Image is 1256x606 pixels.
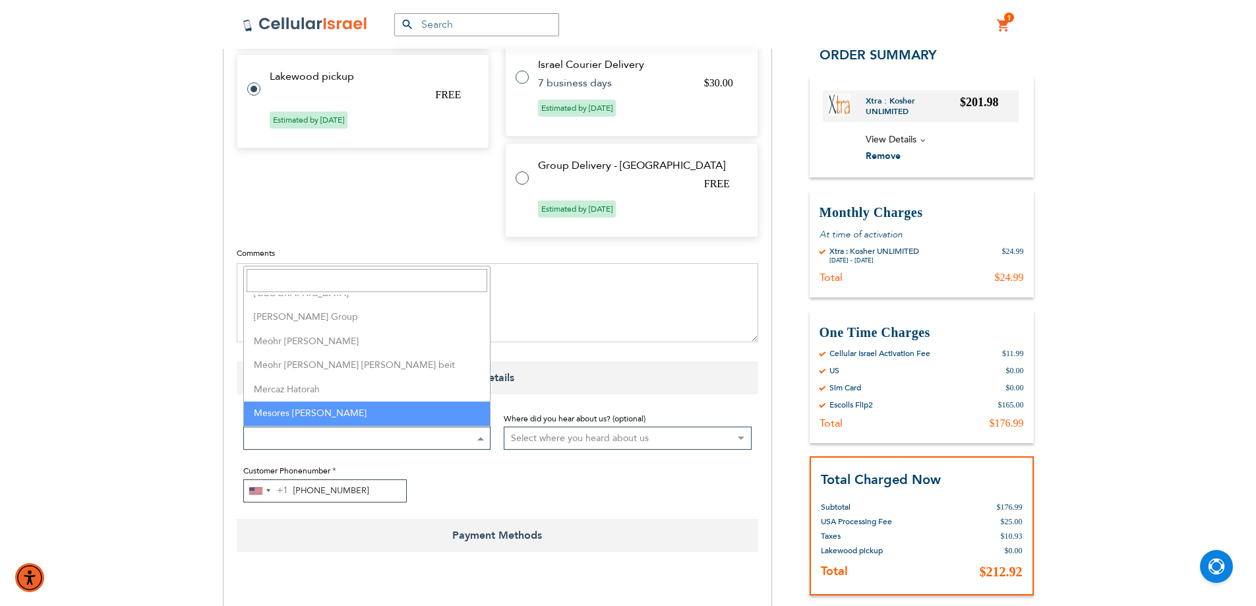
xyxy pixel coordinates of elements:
span: $10.93 [1001,531,1023,541]
strong: Total [821,563,848,580]
div: $0.00 [1006,382,1024,393]
div: +1 [277,483,288,499]
span: $176.99 [997,502,1023,512]
div: Accessibility Menu [15,563,44,592]
span: Estimated by [DATE] [270,111,347,129]
span: FREE [435,89,461,100]
h3: One Time Charges [820,324,1024,342]
img: Cellular Israel Logo [243,16,368,32]
span: Customer Phonenumber [243,466,330,476]
span: $30.00 [704,77,733,88]
span: View Details [866,133,916,146]
span: $25.00 [1001,517,1023,526]
img: Xtra : Kosher UNLIMITED [828,94,851,116]
div: US [829,365,839,376]
span: $212.92 [980,564,1023,579]
a: Xtra : Kosher UNLIMITED [866,96,961,117]
input: Search [394,13,559,36]
th: Subtotal [821,490,924,514]
span: 1 [1007,13,1011,23]
span: Where did you hear about us? (optional) [504,413,645,424]
td: Lakewood pickup [270,71,473,82]
h3: Monthly Charges [820,204,1024,222]
li: Mesores [PERSON_NAME] [244,402,491,426]
span: Estimated by [DATE] [538,100,616,117]
li: Meohr [PERSON_NAME] [244,330,491,354]
span: Details [237,361,758,394]
td: Israel Courier Delivery [538,59,742,71]
span: USA Processing Fee [821,516,892,527]
div: $165.00 [998,400,1024,410]
div: $0.00 [1006,365,1024,376]
span: Payment Methods [237,519,758,552]
div: Escolls Flip2 [829,400,873,410]
div: Total [820,271,843,284]
div: Xtra : Kosher UNLIMITED [829,246,919,257]
div: $11.99 [1002,348,1024,359]
div: [DATE] - [DATE] [829,257,919,264]
label: Comments [237,247,758,259]
div: $24.99 [995,271,1024,284]
span: Lakewood pickup [821,545,883,556]
span: $201.98 [960,96,999,109]
li: Meohr [PERSON_NAME] [PERSON_NAME] beit [244,353,491,378]
a: 1 [996,18,1011,34]
li: Mevaseret [244,426,491,450]
div: Sim Card [829,382,861,393]
span: FREE [704,178,730,189]
input: Search [247,269,488,292]
div: $24.99 [1002,246,1024,264]
th: Taxes [821,529,924,543]
span: Order Summary [820,46,937,64]
p: At time of activation [820,228,1024,241]
td: Group Delivery - [GEOGRAPHIC_DATA] [538,160,742,171]
span: Remove [866,150,901,162]
strong: Total Charged Now [821,471,941,489]
div: Cellular Israel Activation Fee [829,348,930,359]
button: Selected country [244,480,288,502]
input: e.g. 201-555-0123 [243,479,407,502]
span: Estimated by [DATE] [538,200,616,218]
span: $0.00 [1005,546,1023,555]
td: 7 business days [538,77,688,89]
div: $176.99 [990,417,1024,430]
div: Total [820,417,843,430]
li: [PERSON_NAME] Group [244,305,491,330]
li: Mercaz Hatorah [244,378,491,402]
